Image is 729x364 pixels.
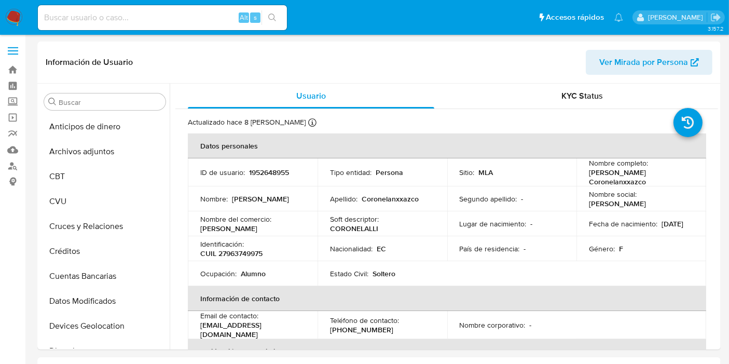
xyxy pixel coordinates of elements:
[240,12,248,22] span: Alt
[40,314,170,339] button: Devices Geolocation
[377,244,386,253] p: EC
[40,239,170,264] button: Créditos
[330,214,379,224] p: Soft descriptor :
[200,214,271,224] p: Nombre del comercio :
[46,57,133,68] h1: Información de Usuario
[562,90,603,102] span: KYC Status
[48,98,57,106] button: Buscar
[40,164,170,189] button: CBT
[232,194,289,204] p: [PERSON_NAME]
[296,90,326,102] span: Usuario
[589,190,637,199] p: Nombre social :
[524,244,526,253] p: -
[531,219,533,228] p: -
[589,168,690,186] p: [PERSON_NAME] Coronelanxxazco
[330,269,368,278] p: Estado Civil :
[710,12,721,23] a: Salir
[546,12,604,23] span: Accesos rápidos
[530,320,532,330] p: -
[200,320,301,339] p: [EMAIL_ADDRESS][DOMAIN_NAME]
[188,117,306,127] p: Actualizado hace 8 [PERSON_NAME]
[40,339,170,363] button: Direcciones
[376,168,403,177] p: Persona
[40,114,170,139] button: Anticipos de dinero
[648,12,707,22] p: belen.palamara@mercadolibre.com
[662,219,683,228] p: [DATE]
[40,189,170,214] button: CVU
[249,168,289,177] p: 1952648955
[330,316,399,325] p: Teléfono de contacto :
[200,269,237,278] p: Ocupación :
[38,11,287,24] input: Buscar usuario o caso...
[330,168,372,177] p: Tipo entidad :
[188,339,706,364] th: Verificación y cumplimiento
[188,286,706,311] th: Información de contacto
[200,311,258,320] p: Email de contacto :
[59,98,161,107] input: Buscar
[200,224,257,233] p: [PERSON_NAME]
[589,158,648,168] p: Nombre completo :
[479,168,493,177] p: MLA
[589,219,657,228] p: Fecha de nacimiento :
[254,12,257,22] span: s
[373,269,395,278] p: Soltero
[188,133,706,158] th: Datos personales
[40,289,170,314] button: Datos Modificados
[200,194,228,204] p: Nombre :
[614,13,623,22] a: Notificaciones
[460,168,475,177] p: Sitio :
[40,214,170,239] button: Cruces y Relaciones
[521,194,524,204] p: -
[586,50,712,75] button: Ver Mirada por Persona
[460,194,517,204] p: Segundo apellido :
[589,244,615,253] p: Género :
[40,139,170,164] button: Archivos adjuntos
[200,168,245,177] p: ID de usuario :
[589,199,646,208] p: [PERSON_NAME]
[599,50,688,75] span: Ver Mirada por Persona
[40,264,170,289] button: Cuentas Bancarias
[241,269,266,278] p: Alumno
[460,244,520,253] p: País de residencia :
[200,239,244,249] p: Identificación :
[619,244,623,253] p: F
[262,10,283,25] button: search-icon
[460,320,526,330] p: Nombre corporativo :
[330,224,378,233] p: CORONELALLI
[200,249,263,258] p: CUIL 27963749975
[330,325,393,334] p: [PHONE_NUMBER]
[460,219,527,228] p: Lugar de nacimiento :
[330,244,373,253] p: Nacionalidad :
[362,194,419,204] p: Coronelanxxazco
[330,194,357,204] p: Apellido :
